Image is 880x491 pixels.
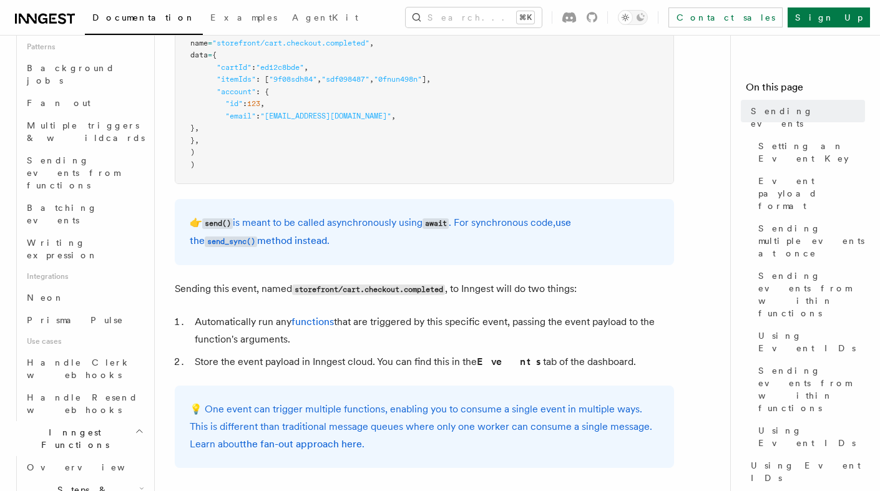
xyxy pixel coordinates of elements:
[22,351,147,386] a: Handle Clerk webhooks
[758,140,865,165] span: Setting an Event Key
[22,286,147,309] a: Neon
[256,63,304,72] span: "ed12c8bde"
[753,135,865,170] a: Setting an Event Key
[27,392,138,415] span: Handle Resend webhooks
[746,80,865,100] h4: On this page
[753,265,865,324] a: Sending events from within functions
[746,100,865,135] a: Sending events
[191,313,674,348] li: Automatically run any that are triggered by this specific event, passing the event payload to the...
[260,112,391,120] span: "[EMAIL_ADDRESS][DOMAIN_NAME]"
[285,4,366,34] a: AgentKit
[374,75,422,84] span: "0fnun498n"
[190,136,199,145] span: },
[292,12,358,22] span: AgentKit
[92,12,195,22] span: Documentation
[225,112,256,120] span: "email"
[746,454,865,489] a: Using Event IDs
[203,4,285,34] a: Examples
[27,238,98,260] span: Writing expression
[252,63,256,72] span: :
[753,170,865,217] a: Event payload format
[758,424,865,449] span: Using Event IDs
[27,120,145,143] span: Multiple triggers & wildcards
[22,114,147,149] a: Multiple triggers & wildcards
[190,39,208,47] span: name
[22,57,147,92] a: Background jobs
[753,324,865,359] a: Using Event IDs
[217,63,252,72] span: "cartId"
[369,75,374,84] span: ,
[243,99,247,108] span: :
[190,148,195,157] span: )
[317,75,321,84] span: ,
[304,63,308,72] span: ,
[753,217,865,265] a: Sending multiple events at once
[27,63,115,85] span: Background jobs
[27,357,131,380] span: Handle Clerk webhooks
[22,149,147,197] a: Sending events from functions
[260,99,265,108] span: ,
[753,359,865,419] a: Sending events from within functions
[217,87,256,96] span: "account"
[27,98,90,108] span: Fan out
[422,75,431,84] span: ],
[190,401,659,453] p: 💡 One event can trigger multiple functions, enabling you to consume a single event in multiple wa...
[212,39,369,47] span: "storefront/cart.checkout.completed"
[27,462,155,472] span: Overview
[208,51,212,59] span: =
[175,280,674,298] p: Sending this event, named , to Inngest will do two things:
[758,329,865,354] span: Using Event IDs
[27,293,64,303] span: Neon
[291,316,334,328] a: functions
[190,51,208,59] span: data
[202,218,233,229] code: send()
[205,236,257,247] code: send_sync()
[753,419,865,454] a: Using Event IDs
[22,386,147,421] a: Handle Resend webhooks
[758,270,865,319] span: Sending events from within functions
[321,75,369,84] span: "sdf098487"
[22,37,147,57] span: Patterns
[751,105,865,130] span: Sending events
[190,160,195,169] span: )
[517,11,534,24] kbd: ⌘K
[217,75,256,84] span: "itemIds"
[243,438,362,450] a: the fan-out approach here
[225,99,243,108] span: "id"
[668,7,783,27] a: Contact sales
[210,12,277,22] span: Examples
[10,426,135,451] span: Inngest Functions
[788,7,870,27] a: Sign Up
[191,353,674,371] li: Store the event payload in Inngest cloud. You can find this in the tab of the dashboard.
[477,356,543,367] strong: Events
[423,218,449,229] code: await
[758,364,865,414] span: Sending events from within functions
[406,7,542,27] button: Search...⌘K
[256,112,260,120] span: :
[256,87,269,96] span: : {
[758,222,865,260] span: Sending multiple events at once
[212,51,217,59] span: {
[269,75,317,84] span: "9f08sdh84"
[22,456,147,479] a: Overview
[751,459,865,484] span: Using Event IDs
[618,10,648,25] button: Toggle dark mode
[27,203,97,225] span: Batching events
[190,214,659,250] p: 👉 is meant to be called asynchronously using . For synchronous code, .
[22,309,147,331] a: Prisma Pulse
[27,315,124,325] span: Prisma Pulse
[22,331,147,351] span: Use cases
[247,99,260,108] span: 123
[22,231,147,266] a: Writing expression
[292,284,445,295] code: storefront/cart.checkout.completed
[208,39,212,47] span: =
[256,75,269,84] span: : [
[22,266,147,286] span: Integrations
[369,39,374,47] span: ,
[391,112,396,120] span: ,
[85,4,203,35] a: Documentation
[190,124,199,132] span: },
[10,421,147,456] button: Inngest Functions
[22,197,147,231] a: Batching events
[22,92,147,114] a: Fan out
